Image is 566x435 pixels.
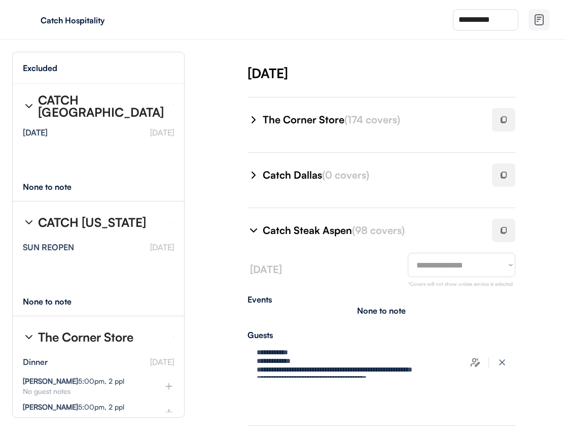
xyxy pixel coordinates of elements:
strong: [PERSON_NAME] [23,403,78,411]
img: file-02.svg [533,14,545,26]
img: chevron-right%20%281%29.svg [23,100,35,112]
div: None to note [23,183,90,191]
strong: [PERSON_NAME] [23,377,78,385]
div: 5:00pm, 2 ppl [23,378,124,385]
div: The Corner Store [263,113,480,127]
img: x-close%20%283%29.svg [497,357,507,367]
font: [DATE] [150,357,174,367]
div: CATCH [GEOGRAPHIC_DATA] [38,94,165,118]
div: Catch Steak Aspen [263,223,480,238]
div: CATCH [US_STATE] [38,216,146,228]
div: SUN REOPEN [23,243,74,251]
div: The Corner Store [38,331,133,343]
img: plus%20%281%29.svg [164,381,174,391]
font: (0 covers) [322,169,369,181]
div: No guest notes [23,388,148,395]
img: yH5BAEAAAAALAAAAAABAAEAAAIBRAA7 [20,12,37,28]
div: 5:00pm, 2 ppl [23,404,124,411]
font: [DATE] [150,127,174,138]
div: Dinner [23,358,48,366]
div: Guests [247,331,515,339]
font: [DATE] [150,242,174,252]
font: (98 covers) [352,224,405,237]
font: (174 covers) [344,113,400,126]
div: [DATE] [23,128,48,137]
div: Events [247,295,515,304]
font: *Covers will not show unless service is selected [408,281,513,287]
div: [DATE] [247,64,566,82]
img: chevron-right%20%281%29.svg [23,331,35,343]
img: chevron-right%20%281%29.svg [247,169,260,181]
div: None to note [23,297,90,306]
img: users-edit.svg [470,357,480,367]
img: chevron-right%20%281%29.svg [23,216,35,228]
img: chevron-right%20%281%29.svg [247,114,260,126]
img: plus%20%281%29.svg [164,407,174,417]
img: chevron-right%20%281%29.svg [247,224,260,237]
div: Catch Dallas [263,168,480,182]
div: Excluded [23,64,57,72]
font: [DATE] [250,263,282,276]
div: Catch Hospitality [41,16,168,24]
div: None to note [357,307,406,315]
